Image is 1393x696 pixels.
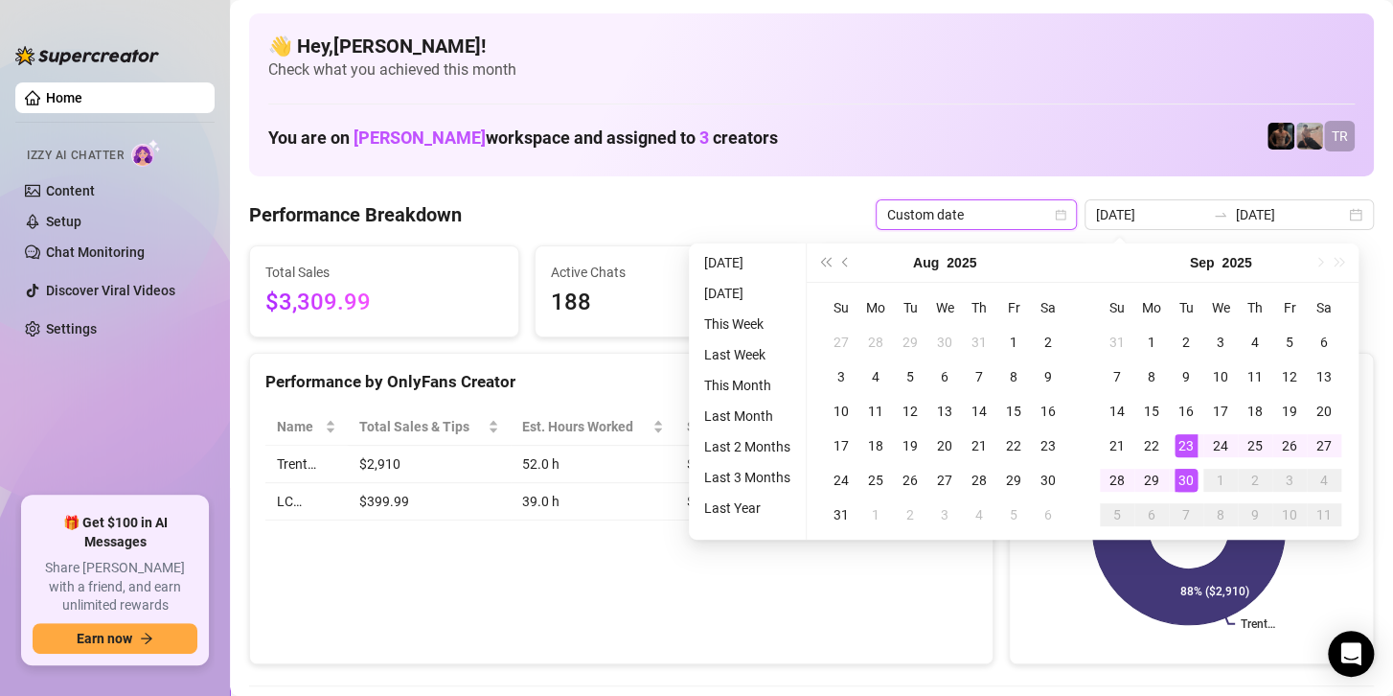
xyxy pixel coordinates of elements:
button: Choose a year [947,244,976,282]
td: 2025-08-10 [824,394,858,429]
div: 9 [1037,365,1060,388]
td: 2025-08-29 [996,463,1031,498]
td: 2025-08-03 [824,360,858,394]
td: 2025-08-12 [893,394,927,429]
a: Settings [46,321,97,336]
td: 2025-09-16 [1169,394,1203,429]
td: $2,910 [348,446,511,483]
div: 11 [864,400,887,423]
img: LC [1296,123,1323,150]
div: 25 [864,469,887,492]
div: 3 [1278,469,1301,492]
span: 3 [699,128,709,148]
div: 3 [830,365,853,388]
th: Sa [1307,290,1341,325]
input: End date [1236,204,1345,225]
td: 2025-08-22 [996,429,1031,463]
td: 2025-08-18 [858,429,893,463]
td: 2025-10-06 [1134,498,1169,532]
span: $3,309.99 [265,285,503,321]
td: 2025-08-19 [893,429,927,463]
div: 31 [1106,331,1129,354]
div: 1 [864,503,887,526]
div: 7 [1106,365,1129,388]
img: Trent [1267,123,1294,150]
div: 7 [968,365,991,388]
div: 3 [1209,331,1232,354]
a: Content [46,183,95,198]
th: Su [824,290,858,325]
td: 2025-08-05 [893,360,927,394]
div: 20 [1313,400,1336,423]
div: 31 [968,331,991,354]
td: 2025-09-05 [1272,325,1307,360]
div: 16 [1175,400,1198,423]
span: 🎁 Get $100 in AI Messages [33,514,197,551]
li: [DATE] [696,251,798,274]
td: 2025-10-04 [1307,463,1341,498]
th: Th [1238,290,1272,325]
td: LC… [265,483,348,521]
div: 4 [1244,331,1267,354]
td: 2025-09-30 [1169,463,1203,498]
div: 11 [1244,365,1267,388]
div: 5 [1002,503,1025,526]
div: 12 [1278,365,1301,388]
td: 2025-08-31 [824,498,858,532]
td: 2025-08-30 [1031,463,1065,498]
td: 2025-10-01 [1203,463,1238,498]
span: Custom date [887,200,1065,229]
td: 2025-08-15 [996,394,1031,429]
td: Trent… [265,446,348,483]
a: Chat Monitoring [46,244,145,260]
td: 2025-09-06 [1031,498,1065,532]
div: 4 [968,503,991,526]
td: 2025-09-05 [996,498,1031,532]
div: 29 [1002,469,1025,492]
div: 2 [1175,331,1198,354]
div: 30 [1037,469,1060,492]
div: 16 [1037,400,1060,423]
th: Sa [1031,290,1065,325]
div: 27 [1313,434,1336,457]
div: 10 [1209,365,1232,388]
div: 6 [1313,331,1336,354]
div: 9 [1175,365,1198,388]
span: Izzy AI Chatter [27,147,124,165]
div: Open Intercom Messenger [1328,631,1374,677]
td: 2025-10-02 [1238,463,1272,498]
td: 2025-09-27 [1307,429,1341,463]
td: 2025-09-08 [1134,360,1169,394]
th: Name [265,408,348,446]
th: Mo [858,290,893,325]
button: Choose a month [1190,244,1215,282]
div: 24 [1209,434,1232,457]
div: 15 [1140,400,1163,423]
th: We [1203,290,1238,325]
div: 13 [1313,365,1336,388]
li: Last Week [696,343,798,366]
div: 15 [1002,400,1025,423]
h1: You are on workspace and assigned to creators [268,128,778,149]
div: 2 [1244,469,1267,492]
div: 5 [1106,503,1129,526]
div: 1 [1002,331,1025,354]
div: 6 [933,365,956,388]
td: 2025-09-21 [1100,429,1134,463]
th: Th [962,290,996,325]
span: Name [277,416,321,437]
div: 4 [864,365,887,388]
td: 2025-09-06 [1307,325,1341,360]
div: 2 [1037,331,1060,354]
div: 8 [1140,365,1163,388]
td: 2025-09-01 [1134,325,1169,360]
div: 21 [968,434,991,457]
td: 2025-09-03 [927,498,962,532]
div: 24 [830,469,853,492]
h4: 👋 Hey, [PERSON_NAME] ! [268,33,1355,59]
div: 23 [1037,434,1060,457]
th: Mo [1134,290,1169,325]
div: 5 [899,365,922,388]
td: 2025-09-29 [1134,463,1169,498]
td: $399.99 [348,483,511,521]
